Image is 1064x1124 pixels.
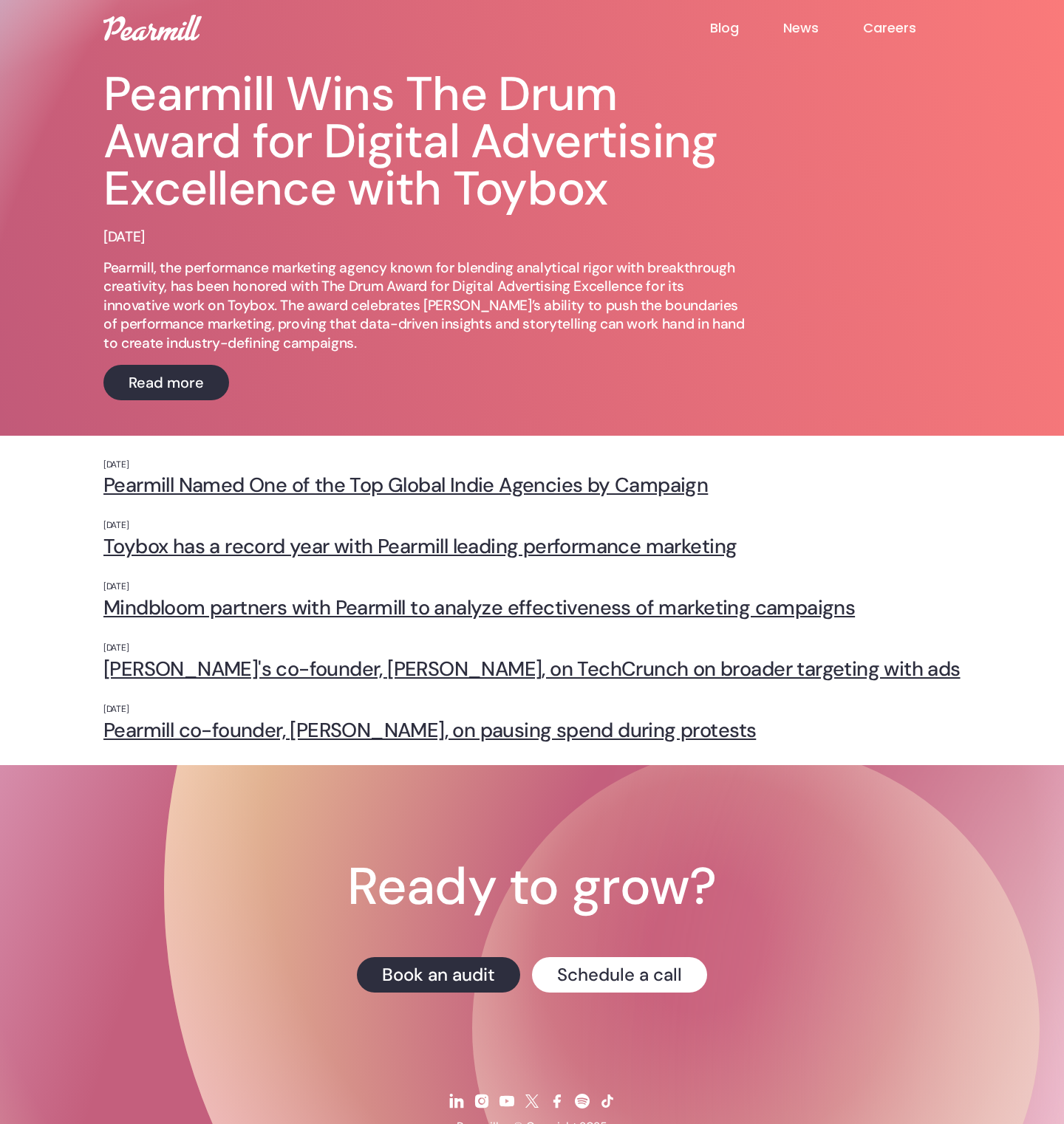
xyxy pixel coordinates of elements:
[103,473,961,496] a: Pearmill Named One of the Top Global Indie Agencies by Campaign
[103,365,229,400] a: Read more
[571,1083,593,1120] a: Spotify icon
[548,1092,566,1110] img: Facebook icon
[710,19,783,37] a: Blog
[357,957,520,993] a: Book an audit
[446,1083,468,1120] a: Linkedin icon
[347,861,716,913] h1: Ready to grow?
[103,459,961,471] p: [DATE]
[546,1083,568,1120] a: Facebook icon
[103,642,961,654] p: [DATE]
[498,1092,516,1110] img: Youtube icon
[863,19,961,37] a: Careers
[103,227,145,247] p: [DATE]
[103,535,961,558] a: Toybox has a record year with Pearmill leading performance marketing
[103,15,202,41] img: Pearmill logo
[783,19,863,37] a: News
[473,1092,491,1110] img: Instagram icon
[598,1092,616,1110] img: Tiktok icon
[103,520,961,532] p: [DATE]
[471,1083,493,1120] a: Instagram icon
[496,1083,518,1120] a: Youtube icon
[103,704,961,716] p: [DATE]
[103,596,961,619] a: Mindbloom partners with Pearmill to analyze effectiveness of marketing campaigns
[448,1092,465,1110] img: Linkedin icon
[103,719,961,741] a: Pearmill co-founder, [PERSON_NAME], on pausing spend during protests
[103,581,961,593] p: [DATE]
[596,1083,618,1120] a: Tiktok icon
[573,1092,591,1110] img: Spotify icon
[532,957,707,993] a: Schedule a call
[103,657,961,680] a: [PERSON_NAME]'s co-founder, [PERSON_NAME], on TechCrunch on broader targeting with ads
[103,258,754,353] p: Pearmill, the performance marketing agency known for blending analytical rigor with breakthrough ...
[103,71,754,213] h1: Pearmill Wins The Drum Award for Digital Advertising Excellence with Toybox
